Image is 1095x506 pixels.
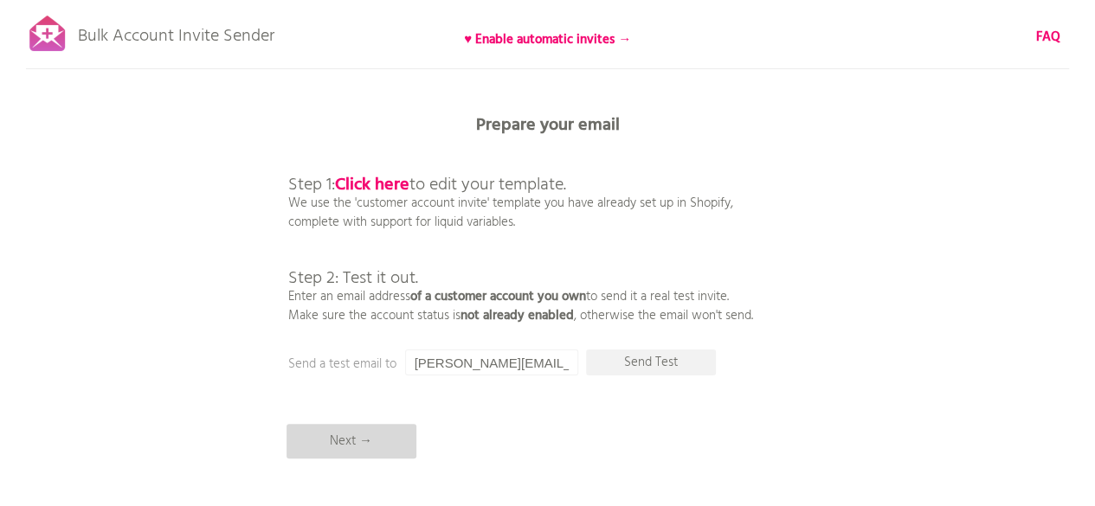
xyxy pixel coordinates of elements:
b: not already enabled [461,305,574,326]
b: FAQ [1036,27,1060,48]
a: Click here [335,171,409,199]
span: Step 2: Test it out. [288,265,418,292]
span: Step 1: to edit your template. [288,171,566,199]
p: Send Test [586,349,716,375]
p: Send a test email to [288,355,634,374]
p: Bulk Account Invite Sender [78,10,274,54]
b: of a customer account you own [410,286,586,307]
p: We use the 'customer account invite' template you have already set up in Shopify, complete with s... [288,138,753,325]
b: Prepare your email [476,112,620,139]
b: ♥ Enable automatic invites → [464,29,631,50]
a: FAQ [1036,28,1060,47]
p: Next → [287,424,416,458]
